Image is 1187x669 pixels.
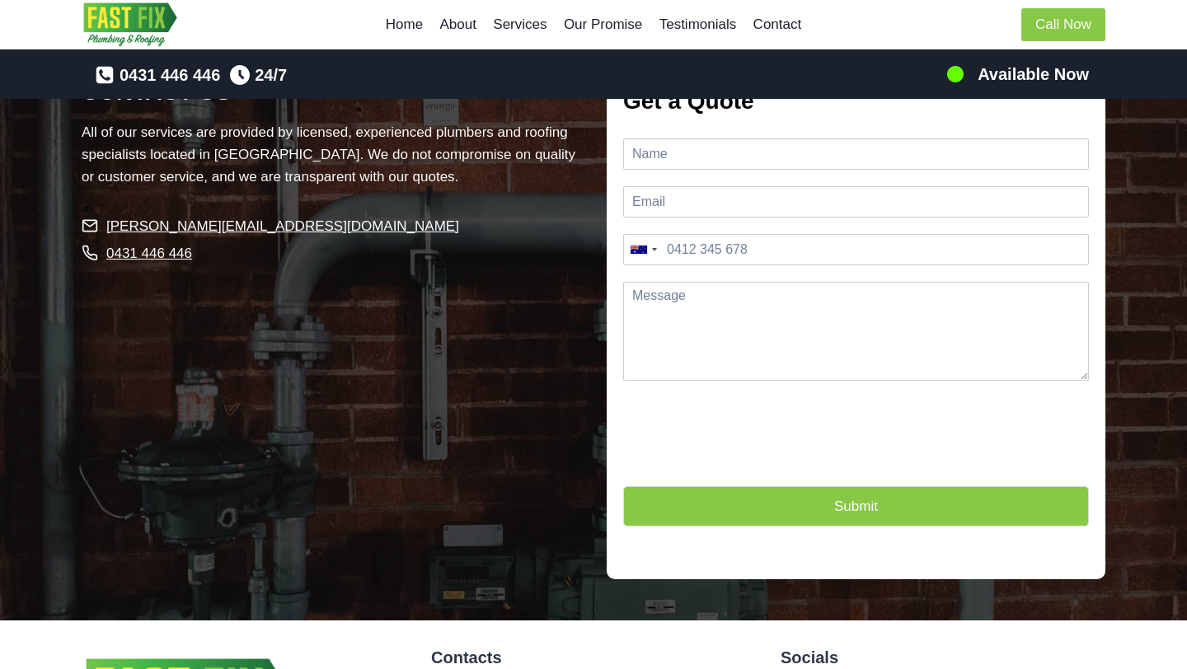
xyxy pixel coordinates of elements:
[106,215,459,237] span: [PERSON_NAME][EMAIL_ADDRESS][DOMAIN_NAME]
[978,62,1089,87] h5: Available Now
[431,5,485,44] a: About
[623,186,1089,218] input: Email
[945,64,965,84] img: 100-percents.png
[623,234,1089,265] input: Phone
[378,5,432,44] a: Home
[623,84,1089,119] h2: Get a Quote
[95,62,220,88] a: 0431 446 446
[485,5,556,44] a: Services
[120,62,220,88] span: 0431 446 446
[623,486,1089,526] button: Submit
[623,397,874,521] iframe: reCAPTCHA
[556,5,651,44] a: Our Promise
[378,5,810,44] nav: Primary Navigation
[82,121,580,189] p: All of our services are provided by licensed, experienced plumbers and roofing specialists locate...
[82,214,459,237] a: [PERSON_NAME][EMAIL_ADDRESS][DOMAIN_NAME]
[651,5,745,44] a: Testimonials
[106,242,192,264] a: 0431 446 446
[624,235,662,264] button: Selected country
[623,138,1089,170] input: Name
[744,5,809,44] a: Contact
[1021,8,1105,42] a: Call Now
[255,62,287,88] span: 24/7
